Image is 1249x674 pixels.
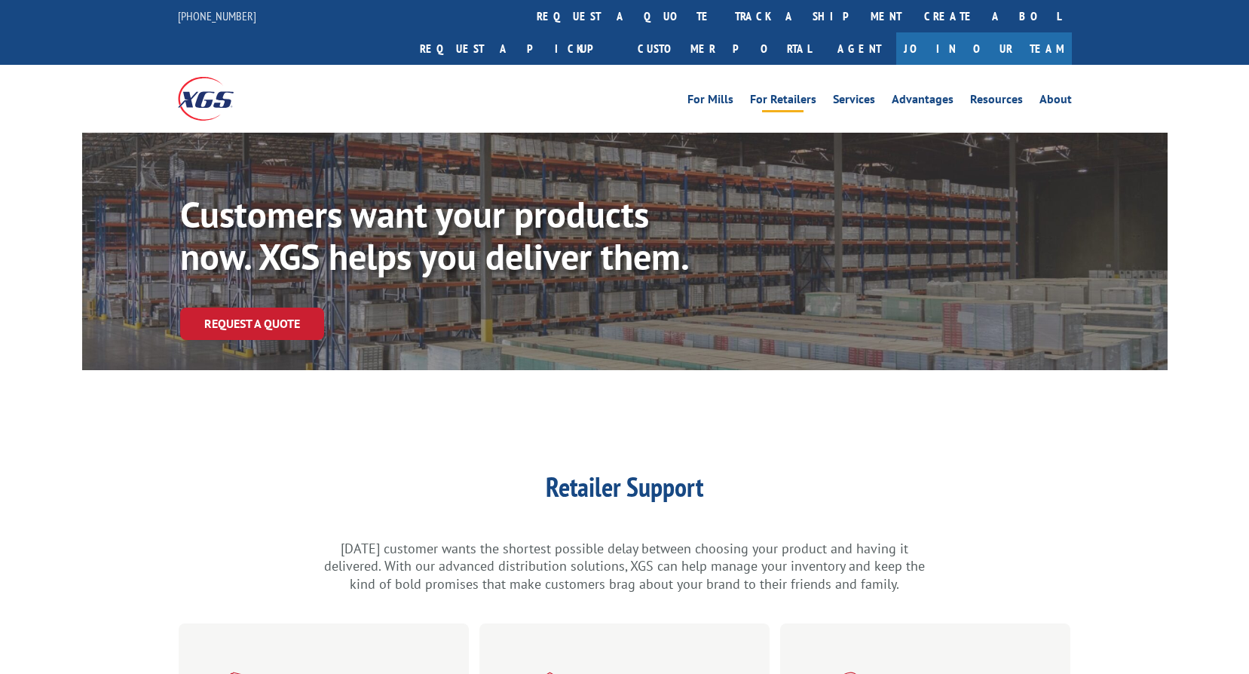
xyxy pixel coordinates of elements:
a: About [1039,93,1072,110]
a: Agent [822,32,896,65]
a: Customer Portal [626,32,822,65]
a: Advantages [892,93,954,110]
p: [DATE] customer wants the shortest possible delay between choosing your product and having it del... [323,540,926,593]
a: Request a Quote [180,308,324,340]
a: Join Our Team [896,32,1072,65]
p: Customers want your products now. XGS helps you deliver them. [180,193,721,277]
h1: Retailer Support [323,473,926,508]
a: [PHONE_NUMBER] [178,8,256,23]
a: Request a pickup [409,32,626,65]
a: For Mills [687,93,733,110]
a: For Retailers [750,93,816,110]
a: Resources [970,93,1023,110]
a: Services [833,93,875,110]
